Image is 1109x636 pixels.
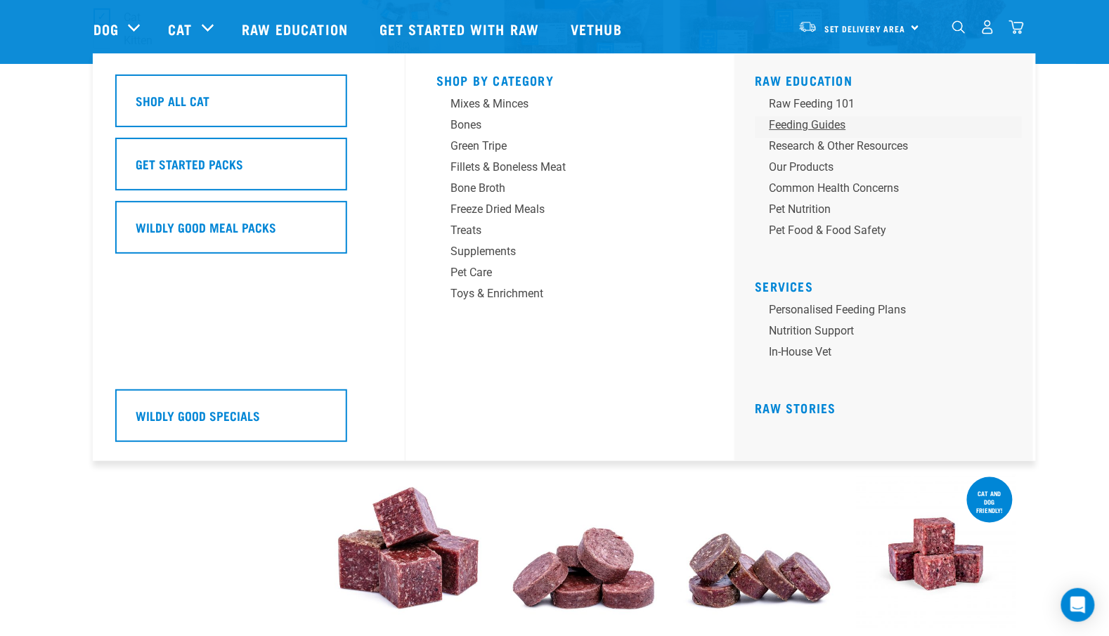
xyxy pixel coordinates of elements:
a: Pet Care [436,264,703,285]
span: Set Delivery Area [824,26,906,31]
img: 1087 Rabbit Heart Cubes 01 [328,474,488,634]
a: Freeze Dried Meals [436,201,703,222]
div: Raw Feeding 101 [770,96,989,112]
h5: Services [755,279,1023,290]
a: Cat [168,18,192,39]
a: Green Tripe [436,138,703,159]
div: Common Health Concerns [770,180,989,197]
a: Nutrition Support [755,323,1023,344]
a: Toys & Enrichment [436,285,703,306]
a: Get Started Packs [115,138,382,201]
div: Green Tripe [450,138,670,155]
a: Pet Food & Food Safety [755,222,1023,243]
div: Bones [450,117,670,134]
a: Feeding Guides [755,117,1023,138]
div: Freeze Dried Meals [450,201,670,218]
a: Shop All Cat [115,74,382,138]
div: Mixes & Minces [450,96,670,112]
div: Pet Nutrition [770,201,989,218]
a: Raw Education [228,1,365,57]
img: home-icon@2x.png [1009,20,1024,34]
div: Open Intercom Messenger [1061,588,1095,622]
a: Wildly Good Specials [115,389,382,453]
a: Dog [93,18,119,39]
a: Treats [436,222,703,243]
img: van-moving.png [798,20,817,33]
a: Raw Feeding 101 [755,96,1023,117]
img: 1152 Veal Heart Medallions 01 [505,474,664,634]
div: cat and dog friendly! [967,483,1013,521]
h5: Get Started Packs [136,155,243,173]
a: Supplements [436,243,703,264]
a: Bones [436,117,703,138]
a: Our Products [755,159,1023,180]
a: Bone Broth [436,180,703,201]
a: Get started with Raw [365,1,557,57]
div: Bone Broth [450,180,670,197]
img: user.png [980,20,995,34]
div: Research & Other Resources [770,138,989,155]
img: Possum Venison Salmon Organ 1626 [857,474,1016,634]
div: Pet Food & Food Safety [770,222,989,239]
a: In-house vet [755,344,1023,365]
div: Supplements [450,243,670,260]
div: Pet Care [450,264,670,281]
a: Mixes & Minces [436,96,703,117]
h5: Shop All Cat [136,91,209,110]
img: 1093 Wallaby Heart Medallions 01 [680,474,840,634]
h5: Wildly Good Specials [136,406,260,424]
h5: Wildly Good Meal Packs [136,218,276,236]
a: Fillets & Boneless Meat [436,159,703,180]
a: Raw Stories [755,404,836,411]
div: Toys & Enrichment [450,285,670,302]
div: Fillets & Boneless Meat [450,159,670,176]
a: Common Health Concerns [755,180,1023,201]
img: home-icon-1@2x.png [952,20,966,34]
div: Feeding Guides [770,117,989,134]
h5: Shop By Category [436,73,703,84]
a: Vethub [557,1,640,57]
a: Research & Other Resources [755,138,1023,159]
a: Wildly Good Meal Packs [115,201,382,264]
a: Raw Education [755,77,853,84]
a: Pet Nutrition [755,201,1023,222]
div: Treats [450,222,670,239]
div: Our Products [770,159,989,176]
a: Personalised Feeding Plans [755,301,1023,323]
